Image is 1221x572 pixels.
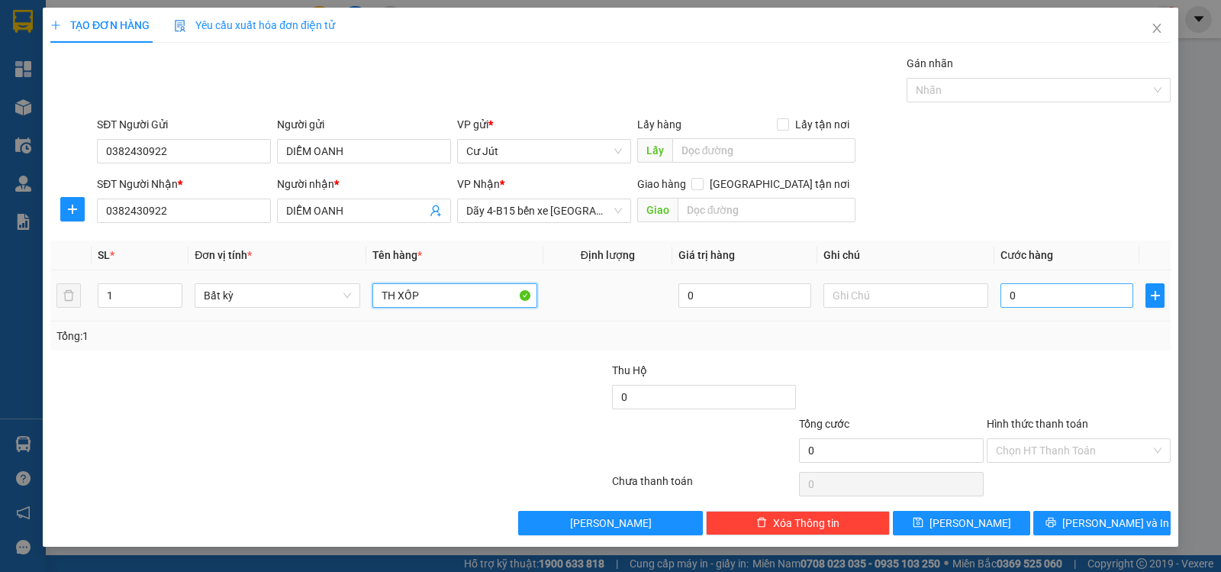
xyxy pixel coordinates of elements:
[466,140,622,163] span: Cư Jút
[706,511,890,535] button: deleteXóa Thông tin
[457,178,500,190] span: VP Nhận
[61,203,84,215] span: plus
[1151,22,1163,34] span: close
[929,515,1011,532] span: [PERSON_NAME]
[204,284,350,307] span: Bất kỳ
[50,19,150,31] span: TẠO ĐƠN HÀNG
[372,249,422,261] span: Tên hàng
[637,118,681,131] span: Lấy hàng
[823,283,988,308] input: Ghi Chú
[372,283,537,308] input: VD: Bàn, Ghế
[56,328,472,344] div: Tổng: 1
[50,20,61,31] span: plus
[678,249,735,261] span: Giá trị hàng
[678,283,811,308] input: 0
[1145,283,1165,308] button: plus
[672,138,856,163] input: Dọc đường
[430,205,442,217] span: user-add
[773,515,839,532] span: Xóa Thông tin
[97,116,271,133] div: SĐT Người Gửi
[637,138,672,163] span: Lấy
[1045,517,1056,529] span: printer
[457,116,631,133] div: VP gửi
[277,176,451,192] div: Người nhận
[277,116,451,133] div: Người gửi
[195,249,252,261] span: Đơn vị tính
[56,283,81,308] button: delete
[610,473,797,499] div: Chưa thanh toán
[570,515,652,532] span: [PERSON_NAME]
[1136,8,1178,50] button: Close
[174,19,335,31] span: Yêu cầu xuất hóa đơn điện tử
[518,511,702,535] button: [PERSON_NAME]
[581,249,635,261] span: Định lượng
[1062,515,1169,532] span: [PERSON_NAME] và In
[893,511,1030,535] button: save[PERSON_NAME]
[1033,511,1171,535] button: printer[PERSON_NAME] và In
[907,57,953,69] label: Gán nhãn
[1000,249,1053,261] span: Cước hàng
[466,199,622,222] span: Dãy 4-B15 bến xe Miền Đông
[612,364,647,376] span: Thu Hộ
[678,198,856,222] input: Dọc đường
[799,418,849,430] span: Tổng cước
[60,197,85,221] button: plus
[98,249,110,261] span: SL
[913,517,923,529] span: save
[174,20,186,32] img: icon
[637,198,678,222] span: Giao
[789,116,855,133] span: Lấy tận nơi
[704,176,855,192] span: [GEOGRAPHIC_DATA] tận nơi
[756,517,767,529] span: delete
[637,178,686,190] span: Giao hàng
[817,241,994,270] th: Ghi chú
[987,418,1088,430] label: Hình thức thanh toán
[1146,289,1164,302] span: plus
[97,176,271,192] div: SĐT Người Nhận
